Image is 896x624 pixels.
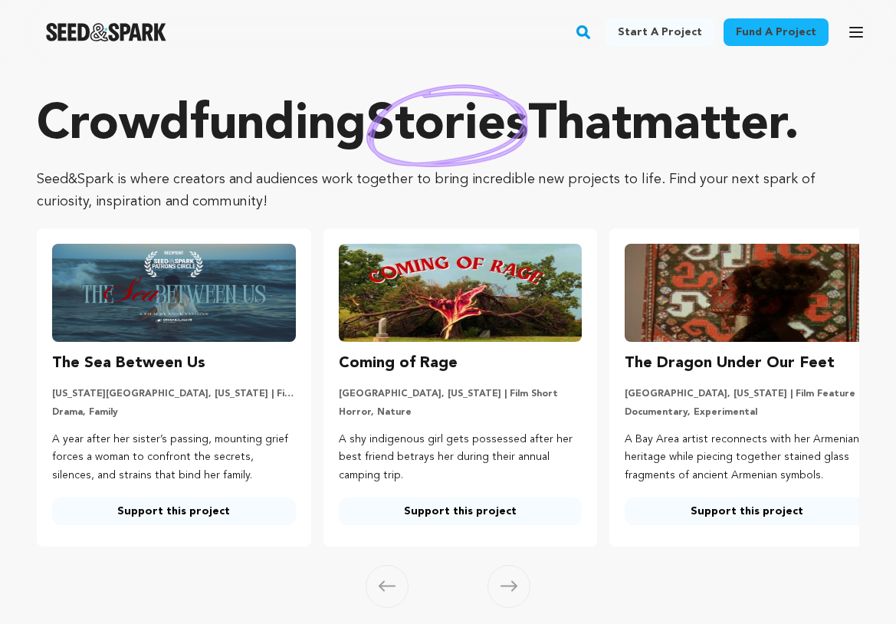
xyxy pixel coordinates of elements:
img: Coming of Rage image [339,244,583,342]
p: A Bay Area artist reconnects with her Armenian heritage while piecing together stained glass frag... [625,431,868,485]
a: Support this project [52,498,296,525]
img: hand sketched image [366,84,528,168]
p: Documentary, Experimental [625,406,868,419]
p: A year after her sister’s passing, mounting grief forces a woman to confront the secrets, silence... [52,431,296,485]
h3: Coming of Rage [339,351,458,376]
p: A shy indigenous girl gets possessed after her best friend betrays her during their annual campin... [339,431,583,485]
a: Support this project [339,498,583,525]
p: Horror, Nature [339,406,583,419]
a: Fund a project [724,18,829,46]
span: matter [632,101,784,150]
p: [US_STATE][GEOGRAPHIC_DATA], [US_STATE] | Film Short [52,388,296,400]
h3: The Dragon Under Our Feet [625,351,835,376]
img: The Dragon Under Our Feet image [625,244,868,342]
img: Seed&Spark Logo Dark Mode [46,23,166,41]
a: Start a project [606,18,714,46]
img: The Sea Between Us image [52,244,296,342]
h3: The Sea Between Us [52,351,205,376]
p: Crowdfunding that . [37,95,859,156]
p: [GEOGRAPHIC_DATA], [US_STATE] | Film Short [339,388,583,400]
p: [GEOGRAPHIC_DATA], [US_STATE] | Film Feature [625,388,868,400]
a: Support this project [625,498,868,525]
a: Seed&Spark Homepage [46,23,166,41]
p: Drama, Family [52,406,296,419]
p: Seed&Spark is where creators and audiences work together to bring incredible new projects to life... [37,169,859,213]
